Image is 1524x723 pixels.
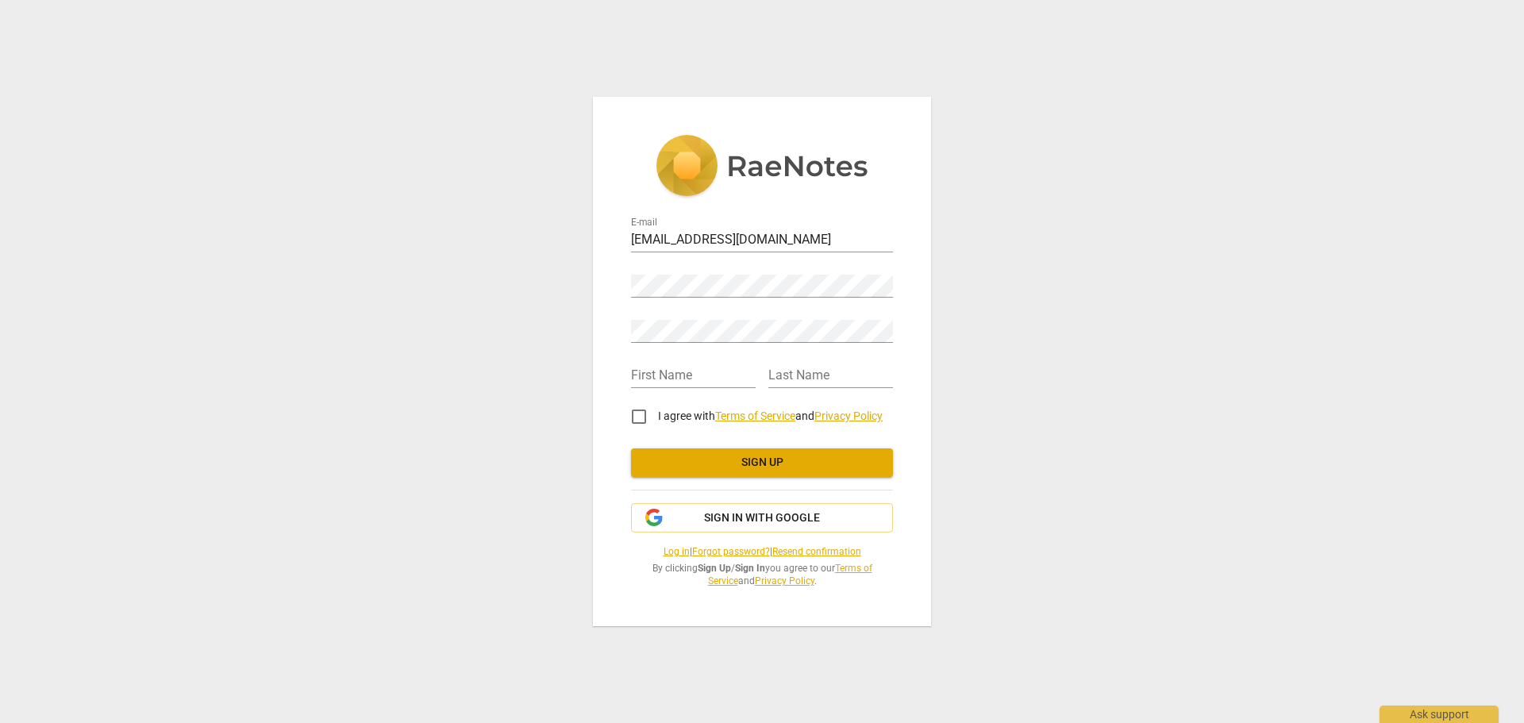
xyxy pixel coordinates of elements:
div: Ask support [1380,706,1499,723]
a: Privacy Policy [814,410,883,422]
a: Forgot password? [692,546,770,557]
span: | | [631,545,893,559]
a: Log in [664,546,690,557]
span: Sign up [644,455,880,471]
img: 5ac2273c67554f335776073100b6d88f.svg [656,135,868,200]
a: Privacy Policy [755,575,814,586]
span: Sign in with Google [704,510,820,526]
button: Sign in with Google [631,503,893,533]
span: I agree with and [658,410,883,422]
b: Sign In [735,563,765,574]
label: E-mail [631,217,657,227]
button: Sign up [631,448,893,477]
a: Terms of Service [715,410,795,422]
a: Terms of Service [708,563,872,587]
span: By clicking / you agree to our and . [631,562,893,588]
a: Resend confirmation [772,546,861,557]
b: Sign Up [698,563,731,574]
